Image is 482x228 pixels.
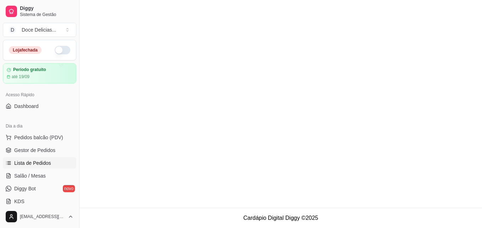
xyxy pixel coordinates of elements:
[3,196,76,207] a: KDS
[3,120,76,132] div: Dia a dia
[20,214,65,219] span: [EMAIL_ADDRESS][DOMAIN_NAME]
[20,12,73,17] span: Sistema de Gestão
[55,46,70,54] button: Alterar Status
[3,208,76,225] button: [EMAIL_ADDRESS][DOMAIN_NAME]
[3,170,76,181] a: Salão / Mesas
[3,63,76,83] a: Período gratuitoaté 19/09
[14,198,24,205] span: KDS
[12,74,29,80] article: até 19/09
[9,46,42,54] div: Loja fechada
[14,159,51,167] span: Lista de Pedidos
[3,101,76,112] a: Dashboard
[80,208,482,228] footer: Cardápio Digital Diggy © 2025
[3,157,76,169] a: Lista de Pedidos
[3,132,76,143] button: Pedidos balcão (PDV)
[3,145,76,156] a: Gestor de Pedidos
[14,185,36,192] span: Diggy Bot
[3,183,76,194] a: Diggy Botnovo
[20,5,73,12] span: Diggy
[3,3,76,20] a: DiggySistema de Gestão
[9,26,16,33] span: D
[14,134,63,141] span: Pedidos balcão (PDV)
[14,147,55,154] span: Gestor de Pedidos
[14,103,39,110] span: Dashboard
[22,26,56,33] div: Doce Delicias ...
[13,67,46,72] article: Período gratuito
[3,89,76,101] div: Acesso Rápido
[14,172,46,179] span: Salão / Mesas
[3,23,76,37] button: Select a team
